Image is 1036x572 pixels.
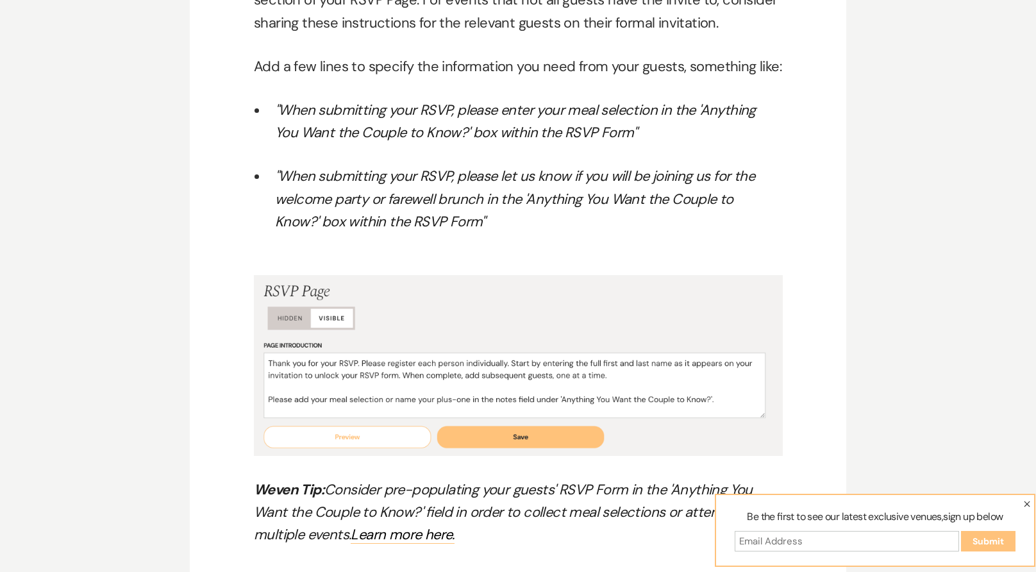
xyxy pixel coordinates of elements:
[943,510,1003,523] span: sign up below
[254,480,778,544] em: Consider pre-populating your guests' RSVP Form in the 'Anything You Want the Couple to Know?' fie...
[254,275,783,456] img: Weven
[351,525,454,544] a: Learn more here.
[254,480,324,499] strong: Weven Tip:
[275,101,756,142] em: "When submitting your RSVP, please enter your meal selection in the 'Anything You Want the Couple...
[254,55,782,78] p: Add a few lines to specify the information you need from your guests, something like:
[724,509,1026,531] label: Be the first to see our latest exclusive venues,
[275,167,755,230] em: "When submitting your RSVP, please let us know if you will be joining us for the welcome party or...
[961,531,1015,551] input: Submit
[735,531,959,551] input: Email Address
